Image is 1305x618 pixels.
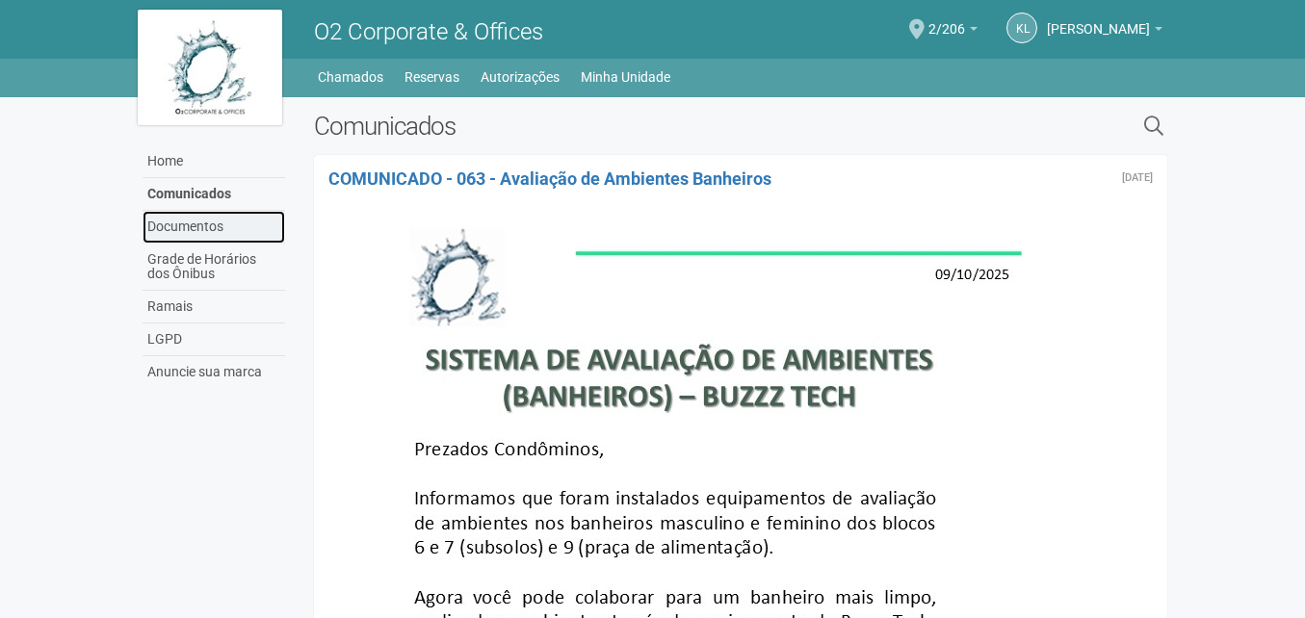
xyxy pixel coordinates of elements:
div: Quinta-feira, 9 de outubro de 2025 às 14:01 [1122,172,1153,184]
span: O2 Corporate & Offices [314,18,543,45]
a: Chamados [318,64,383,90]
a: 2/206 [928,24,978,39]
span: 2/206 [928,3,965,37]
a: [PERSON_NAME] [1047,24,1162,39]
a: Anuncie sua marca [143,356,285,388]
a: KL [1006,13,1037,43]
a: Autorizações [481,64,560,90]
span: Kauany Lopes [1047,3,1150,37]
h2: Comunicados [314,112,947,141]
a: COMUNICADO - 063 - Avaliação de Ambientes Banheiros [328,168,771,189]
a: Minha Unidade [581,64,670,90]
a: Home [143,145,285,178]
a: LGPD [143,323,285,356]
a: Ramais [143,291,285,323]
a: Reservas [405,64,459,90]
img: logo.jpg [138,10,282,125]
a: Documentos [143,211,285,244]
a: Grade de Horários dos Ônibus [143,244,285,291]
a: Comunicados [143,178,285,211]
